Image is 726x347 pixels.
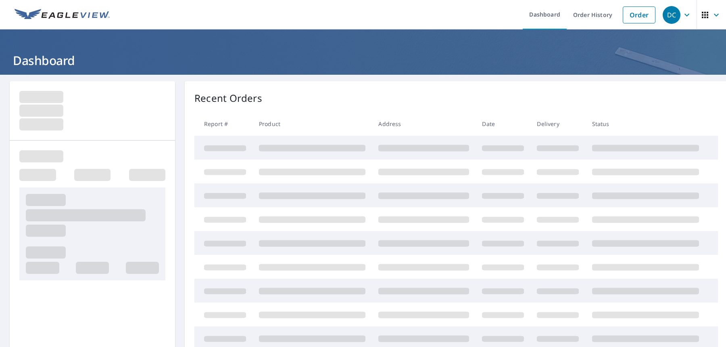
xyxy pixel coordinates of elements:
[663,6,680,24] div: DC
[476,112,530,136] th: Date
[372,112,476,136] th: Address
[194,91,262,105] p: Recent Orders
[586,112,705,136] th: Status
[10,52,716,69] h1: Dashboard
[194,112,252,136] th: Report #
[530,112,585,136] th: Delivery
[15,9,110,21] img: EV Logo
[252,112,372,136] th: Product
[623,6,655,23] a: Order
